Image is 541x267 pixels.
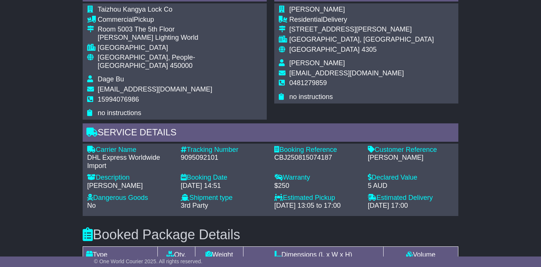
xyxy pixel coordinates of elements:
[158,247,195,263] td: Qty.
[98,34,262,42] div: [PERSON_NAME] Lighting World
[274,194,360,202] div: Estimated Pickup
[181,174,267,182] div: Booking Date
[289,69,404,77] span: [EMAIL_ADDRESS][DOMAIN_NAME]
[289,93,333,100] span: no instructions
[383,247,458,263] td: Volume
[98,96,139,103] span: 15994076986
[87,174,173,182] div: Description
[368,202,454,210] div: [DATE] 17:00
[274,182,360,190] div: $250
[195,247,243,263] td: Weight
[274,154,360,162] div: CBJ250815074187
[87,154,173,170] div: DHL Express Worldwide Import
[361,46,376,53] span: 4305
[98,85,212,93] span: [EMAIL_ADDRESS][DOMAIN_NAME]
[87,194,173,202] div: Dangerous Goods
[170,62,192,69] span: 450000
[181,202,208,209] span: 3rd Party
[98,109,141,117] span: no instructions
[289,16,434,24] div: Delivery
[98,44,262,52] div: [GEOGRAPHIC_DATA]
[289,16,323,23] span: Residential
[289,79,327,87] span: 0481279859
[289,46,360,53] span: [GEOGRAPHIC_DATA]
[289,25,434,34] div: [STREET_ADDRESS][PERSON_NAME]
[87,146,173,154] div: Carrier Name
[98,54,195,69] span: [GEOGRAPHIC_DATA], People-[GEOGRAPHIC_DATA]
[181,194,267,202] div: Shipment type
[368,174,454,182] div: Declared Value
[289,59,345,67] span: [PERSON_NAME]
[289,6,345,13] span: [PERSON_NAME]
[83,123,458,144] div: Service Details
[289,36,434,44] div: [GEOGRAPHIC_DATA], [GEOGRAPHIC_DATA]
[94,258,202,264] span: © One World Courier 2025. All rights reserved.
[181,154,267,162] div: 9095092101
[181,182,267,190] div: [DATE] 14:51
[274,146,360,154] div: Booking Reference
[83,247,158,263] td: Type
[98,75,124,83] span: Dage Bu
[98,16,262,24] div: Pickup
[368,182,454,190] div: 5 AUD
[368,194,454,202] div: Estimated Delivery
[87,202,96,209] span: No
[98,6,172,13] span: Taizhou Kangya Lock Co
[98,25,262,34] div: Room 5003 The 5th Floor
[243,247,383,263] td: Dimensions (L x W x H)
[368,154,454,162] div: [PERSON_NAME]
[181,146,267,154] div: Tracking Number
[87,182,173,190] div: [PERSON_NAME]
[274,174,360,182] div: Warranty
[274,202,360,210] div: [DATE] 13:05 to 17:00
[83,227,458,242] h3: Booked Package Details
[98,16,134,23] span: Commercial
[368,146,454,154] div: Customer Reference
